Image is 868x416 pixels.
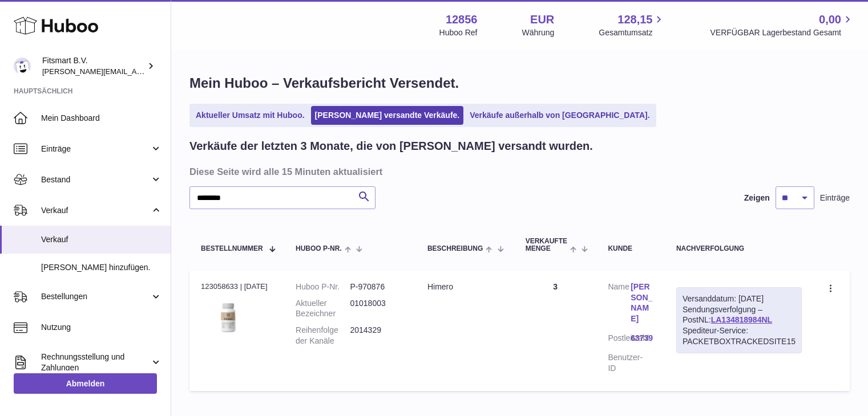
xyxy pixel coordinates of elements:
[296,298,350,320] dt: Aktueller Bezeichner
[41,113,162,124] span: Mein Dashboard
[466,106,653,125] a: Verkäufe außerhalb von [GEOGRAPHIC_DATA].
[608,333,631,346] dt: Postleitzahl
[350,282,404,292] dd: P-970876
[446,12,478,27] strong: 12856
[14,373,157,394] a: Abmelden
[676,287,802,353] div: Sendungsverfolgung – PostNL:
[311,106,464,125] a: [PERSON_NAME] versandte Verkäufe.
[599,12,665,38] a: 128,15 Gesamtumsatz
[42,67,229,76] span: [PERSON_NAME][EMAIL_ADDRESS][DOMAIN_NAME]
[41,144,150,154] span: Einträge
[350,298,404,320] dd: 01018003
[296,245,342,252] span: Huboo P-Nr.
[201,295,258,337] img: 128561711358723.png
[41,291,150,302] span: Bestellungen
[530,12,554,27] strong: EUR
[617,12,652,27] span: 128,15
[631,333,653,344] a: 63739
[189,165,847,178] h3: Diese Seite wird alle 15 Minuten aktualisiert
[41,174,150,185] span: Bestand
[41,322,162,333] span: Nutzung
[608,245,653,252] div: Kunde
[42,55,145,77] div: Fitsmart B.V.
[41,262,162,273] span: [PERSON_NAME] hinzufügen.
[819,12,841,27] span: 0,00
[710,27,854,38] span: VERFÜGBAR Lagerbestand Gesamt
[710,12,854,38] a: 0,00 VERFÜGBAR Lagerbestand Gesamt
[427,282,503,292] div: Himero
[683,293,796,304] div: Versanddatum: [DATE]
[201,245,263,252] span: Bestellnummer
[296,282,350,292] dt: Huboo P-Nr.
[296,325,350,346] dt: Reihenfolge der Kanäle
[189,74,850,92] h1: Mein Huboo – Verkaufsbericht Versendet.
[820,193,850,203] span: Einträge
[608,352,631,374] dt: Benutzer-ID
[631,282,653,325] a: [PERSON_NAME]
[744,193,770,203] label: Zeigen
[14,58,31,75] img: jonathan@leaderoo.com
[41,352,150,373] span: Rechnungsstellung und Zahlungen
[676,245,802,252] div: Nachverfolgung
[427,245,483,252] span: Beschreibung
[522,27,555,38] div: Währung
[599,27,665,38] span: Gesamtumsatz
[189,138,593,154] h2: Verkäufe der letzten 3 Monate, die von [PERSON_NAME] versandt wurden.
[514,270,597,391] td: 3
[526,238,567,252] span: Verkaufte Menge
[608,282,631,328] dt: Name
[439,27,478,38] div: Huboo Ref
[350,325,404,346] dd: 2014329
[201,282,273,292] div: 123058633 | [DATE]
[192,106,309,125] a: Aktueller Umsatz mit Huboo.
[711,315,772,324] a: LA134818984NL
[683,325,796,347] div: Spediteur-Service: PACKETBOXTRACKEDSITE15
[41,205,150,216] span: Verkauf
[41,234,162,245] span: Verkauf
